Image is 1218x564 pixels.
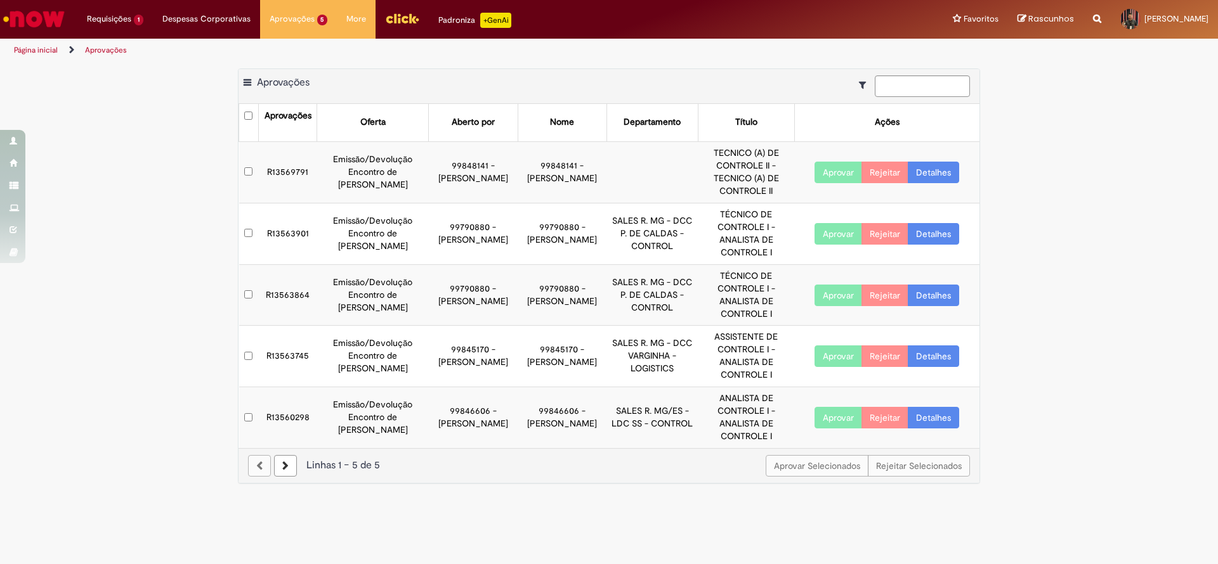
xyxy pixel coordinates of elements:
[518,326,606,387] td: 99845170 - [PERSON_NAME]
[346,13,366,25] span: More
[908,162,959,183] a: Detalhes
[606,264,698,326] td: SALES R. MG - DCC P. DE CALDAS - CONTROL
[1,6,67,32] img: ServiceNow
[14,45,58,55] a: Página inicial
[861,162,908,183] button: Rejeitar
[87,13,131,25] span: Requisições
[859,80,872,89] i: Mostrar filtros para: Suas Solicitações
[1018,13,1074,25] a: Rascunhos
[908,345,959,367] a: Detalhes
[258,326,317,387] td: R13563745
[624,116,681,129] div: Departamento
[162,13,251,25] span: Despesas Corporativas
[438,13,511,28] div: Padroniza
[518,264,606,326] td: 99790880 - [PERSON_NAME]
[429,387,518,448] td: 99846606 - [PERSON_NAME]
[815,285,862,306] button: Aprovar
[452,116,495,129] div: Aberto por
[429,141,518,203] td: 99848141 - [PERSON_NAME]
[258,203,317,264] td: R13563901
[317,203,429,264] td: Emissão/Devolução Encontro de [PERSON_NAME]
[258,141,317,203] td: R13569791
[964,13,999,25] span: Favoritos
[317,264,429,326] td: Emissão/Devolução Encontro de [PERSON_NAME]
[908,223,959,245] a: Detalhes
[815,223,862,245] button: Aprovar
[1028,13,1074,25] span: Rascunhos
[815,407,862,428] button: Aprovar
[429,203,518,264] td: 99790880 - [PERSON_NAME]
[698,264,794,326] td: TÉCNICO DE CONTROLE I - ANALISTA DE CONTROLE I
[317,141,429,203] td: Emissão/Devolução Encontro de [PERSON_NAME]
[265,110,311,122] div: Aprovações
[385,9,419,28] img: click_logo_yellow_360x200.png
[606,326,698,387] td: SALES R. MG - DCC VARGINHA - LOGISTICS
[85,45,127,55] a: Aprovações
[698,387,794,448] td: ANALISTA DE CONTROLE I - ANALISTA DE CONTROLE I
[698,141,794,203] td: TECNICO (A) DE CONTROLE II - TECNICO (A) DE CONTROLE II
[317,326,429,387] td: Emissão/Devolução Encontro de [PERSON_NAME]
[861,285,908,306] button: Rejeitar
[875,116,900,129] div: Ações
[861,407,908,428] button: Rejeitar
[134,15,143,25] span: 1
[518,203,606,264] td: 99790880 - [PERSON_NAME]
[10,39,802,62] ul: Trilhas de página
[258,387,317,448] td: R13560298
[698,326,794,387] td: ASSISTENTE DE CONTROLE I - ANALISTA DE CONTROLE I
[606,387,698,448] td: SALES R. MG/ES - LDC SS - CONTROL
[698,203,794,264] td: TÉCNICO DE CONTROLE I - ANALISTA DE CONTROLE I
[735,116,757,129] div: Título
[317,387,429,448] td: Emissão/Devolução Encontro de [PERSON_NAME]
[480,13,511,28] p: +GenAi
[606,203,698,264] td: SALES R. MG - DCC P. DE CALDAS - CONTROL
[908,407,959,428] a: Detalhes
[258,104,317,141] th: Aprovações
[270,13,315,25] span: Aprovações
[248,458,970,473] div: Linhas 1 − 5 de 5
[908,285,959,306] a: Detalhes
[257,76,310,89] span: Aprovações
[518,387,606,448] td: 99846606 - [PERSON_NAME]
[360,116,386,129] div: Oferta
[815,162,862,183] button: Aprovar
[861,345,908,367] button: Rejeitar
[1144,13,1208,24] span: [PERSON_NAME]
[258,264,317,326] td: R13563864
[861,223,908,245] button: Rejeitar
[429,326,518,387] td: 99845170 - [PERSON_NAME]
[518,141,606,203] td: 99848141 - [PERSON_NAME]
[815,345,862,367] button: Aprovar
[429,264,518,326] td: 99790880 - [PERSON_NAME]
[317,15,328,25] span: 5
[550,116,574,129] div: Nome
